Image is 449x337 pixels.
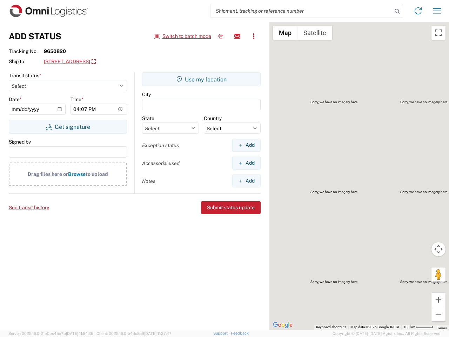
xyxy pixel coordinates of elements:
[297,26,332,40] button: Show satellite imagery
[333,330,441,337] span: Copyright © [DATE]-[DATE] Agistix Inc., All Rights Reserved
[431,307,445,321] button: Zoom out
[231,331,249,335] a: Feedback
[142,142,179,148] label: Exception status
[401,325,435,330] button: Map Scale: 100 km per 46 pixels
[71,96,83,103] label: Time
[204,115,222,121] label: Country
[144,331,172,336] span: [DATE] 11:37:47
[154,31,211,42] button: Switch to batch mode
[9,120,127,134] button: Get signature
[9,31,61,41] h3: Add Status
[9,139,31,145] label: Signed by
[316,325,346,330] button: Keyboard shortcuts
[271,321,294,330] img: Google
[8,331,93,336] span: Server: 2025.16.0-21b0bc45e7b
[271,321,294,330] a: Open this area in Google Maps (opens a new window)
[350,325,399,329] span: Map data ©2025 Google, INEGI
[213,331,231,335] a: Support
[142,72,261,86] button: Use my location
[86,171,108,177] span: to upload
[9,202,49,213] button: See transit history
[431,26,445,40] button: Toggle fullscreen view
[142,91,151,98] label: City
[66,331,93,336] span: [DATE] 11:54:36
[201,201,261,214] button: Submit status update
[431,293,445,307] button: Zoom in
[437,326,447,330] a: Terms
[44,56,96,68] a: [STREET_ADDRESS]
[142,115,154,121] label: State
[431,267,445,282] button: Drag Pegman onto the map to open Street View
[9,72,41,79] label: Transit status
[273,26,297,40] button: Show street map
[68,171,86,177] span: Browse
[44,48,66,54] strong: 9650820
[96,331,172,336] span: Client: 2025.16.0-b4dc8a9
[142,160,180,166] label: Accessorial used
[9,96,22,103] label: Date
[232,139,261,152] button: Add
[9,58,44,65] span: Ship to
[28,171,68,177] span: Drag files here or
[142,178,155,184] label: Notes
[232,157,261,170] button: Add
[431,242,445,256] button: Map camera controls
[210,4,392,18] input: Shipment, tracking or reference number
[232,174,261,187] button: Add
[9,48,44,54] span: Tracking No.
[403,325,415,329] span: 100 km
